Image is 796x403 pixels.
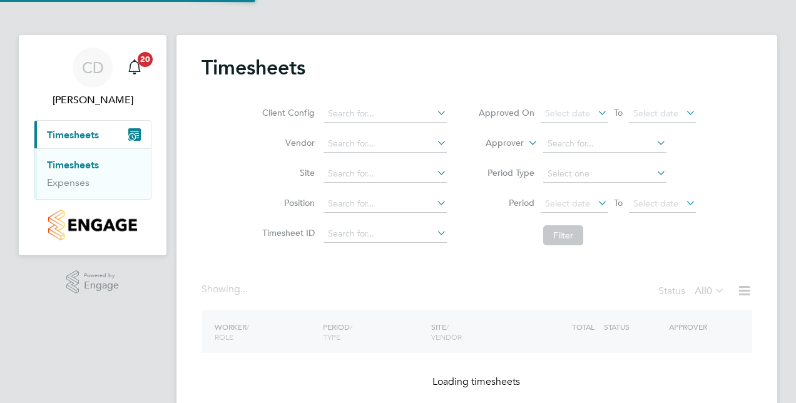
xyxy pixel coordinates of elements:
[19,35,166,255] nav: Main navigation
[543,135,666,153] input: Search for...
[324,225,447,243] input: Search for...
[66,270,120,294] a: Powered byEngage
[202,55,305,80] h2: Timesheets
[707,285,712,297] span: 0
[610,105,626,121] span: To
[240,283,248,295] span: ...
[324,195,447,213] input: Search for...
[47,129,99,141] span: Timesheets
[47,159,99,171] a: Timesheets
[138,52,153,67] span: 20
[545,198,590,209] span: Select date
[82,59,104,76] span: CD
[258,197,315,208] label: Position
[478,167,534,178] label: Period Type
[84,280,119,291] span: Engage
[467,137,524,150] label: Approver
[258,227,315,238] label: Timesheet ID
[48,210,136,240] img: countryside-properties-logo-retina.png
[610,195,626,211] span: To
[324,165,447,183] input: Search for...
[543,225,583,245] button: Filter
[122,48,147,88] a: 20
[633,108,678,119] span: Select date
[258,137,315,148] label: Vendor
[202,283,250,296] div: Showing
[47,176,89,188] a: Expenses
[34,210,151,240] a: Go to home page
[34,121,151,148] button: Timesheets
[34,93,151,108] span: Chris Dragos
[695,285,725,297] label: All
[478,197,534,208] label: Period
[34,148,151,199] div: Timesheets
[84,270,119,281] span: Powered by
[633,198,678,209] span: Select date
[478,107,534,118] label: Approved On
[258,107,315,118] label: Client Config
[324,135,447,153] input: Search for...
[658,283,727,300] div: Status
[543,165,666,183] input: Select one
[545,108,590,119] span: Select date
[34,48,151,108] a: CD[PERSON_NAME]
[324,105,447,123] input: Search for...
[258,167,315,178] label: Site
